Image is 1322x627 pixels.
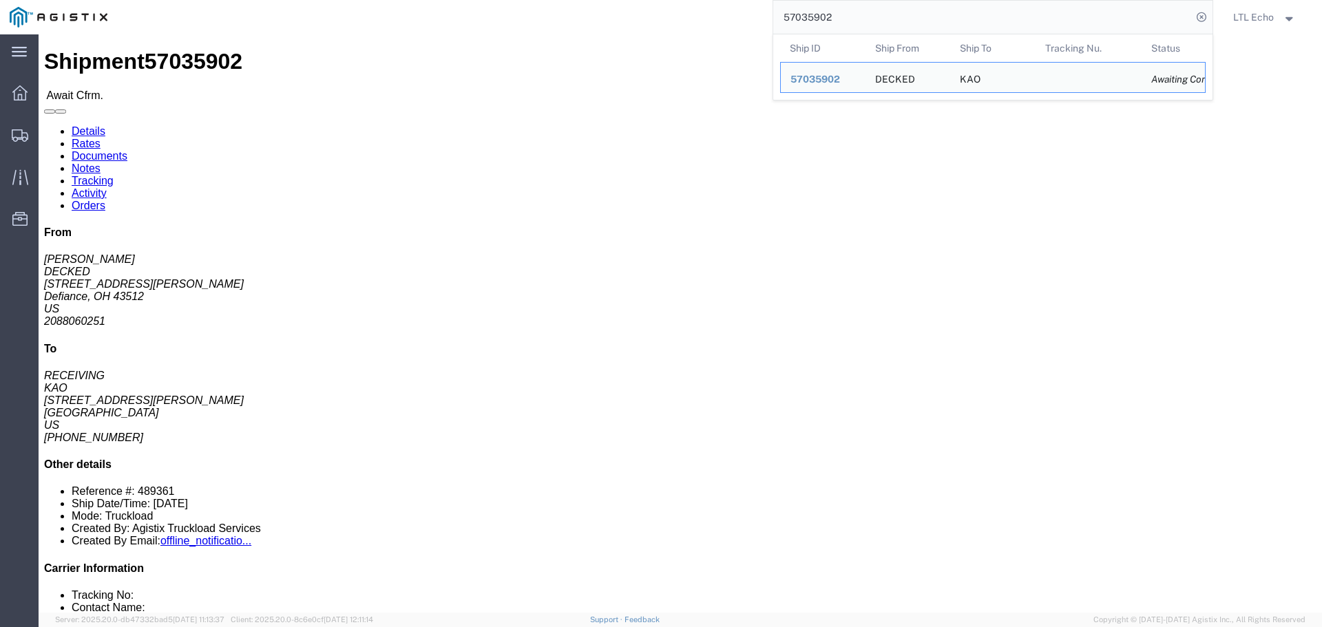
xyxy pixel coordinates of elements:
[790,72,856,87] div: 57035902
[1233,10,1274,25] span: LTL Echo
[960,63,980,92] div: KAO
[790,74,840,85] span: 57035902
[1036,34,1142,62] th: Tracking Nu.
[773,1,1192,34] input: Search for shipment number, reference number
[1232,9,1303,25] button: LTL Echo
[780,34,1213,100] table: Search Results
[625,615,660,624] a: Feedback
[1142,34,1206,62] th: Status
[865,34,951,62] th: Ship From
[173,615,224,624] span: [DATE] 11:13:37
[875,63,915,92] div: DECKED
[39,34,1322,613] iframe: FS Legacy Container
[1093,614,1305,626] span: Copyright © [DATE]-[DATE] Agistix Inc., All Rights Reserved
[780,34,865,62] th: Ship ID
[10,7,107,28] img: logo
[231,615,373,624] span: Client: 2025.20.0-8c6e0cf
[1151,72,1195,87] div: Awaiting Confirmation
[324,615,373,624] span: [DATE] 12:11:14
[950,34,1036,62] th: Ship To
[55,615,224,624] span: Server: 2025.20.0-db47332bad5
[590,615,625,624] a: Support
